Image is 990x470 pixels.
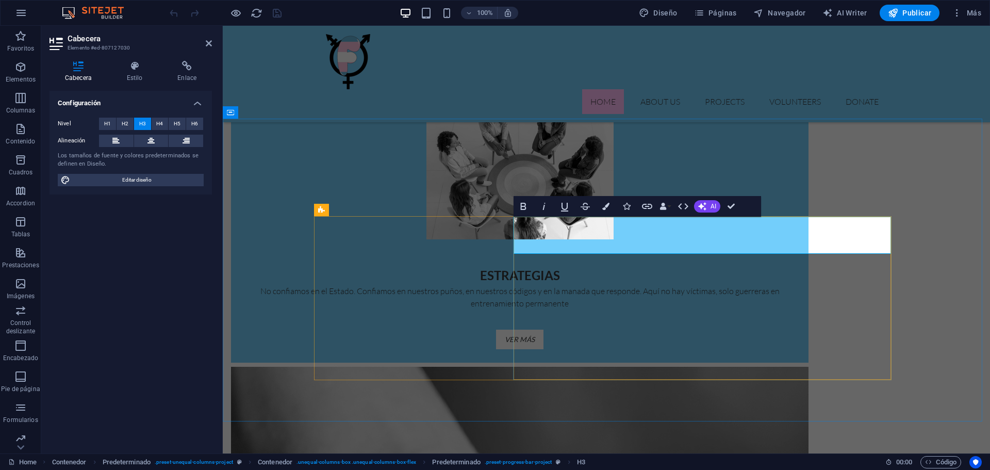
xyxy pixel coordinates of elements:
[948,5,985,21] button: Más
[690,5,741,21] button: Páginas
[7,292,35,300] p: Imágenes
[555,196,574,217] button: Underline (Ctrl+U)
[514,196,533,217] button: Bold (Ctrl+B)
[903,458,905,466] span: :
[6,137,35,145] p: Contenido
[577,456,585,468] span: Haz clic para seleccionar y doble clic para editar
[6,199,35,207] p: Accordion
[2,261,39,269] p: Prestaciones
[556,459,560,465] i: Este elemento es un preajuste personalizable
[694,8,737,18] span: Páginas
[432,456,480,468] span: Haz clic para seleccionar y doble clic para editar
[52,456,585,468] nav: breadcrumb
[969,456,982,468] button: Usercentrics
[68,34,212,43] h2: Cabecera
[885,456,913,468] h6: Tiempo de la sesión
[162,61,212,83] h4: Enlace
[103,456,151,468] span: Haz clic para seleccionar y doble clic para editar
[8,456,37,468] a: Haz clic para cancelar la selección y doble clic para abrir páginas
[296,456,416,468] span: . unequal-columns-box .unequal-columns-box-flex
[152,118,169,130] button: H4
[58,152,204,169] div: Los tamaños de fuente y colores predeterminados se definen en Diseño.
[1,385,40,393] p: Pie de página
[237,459,242,465] i: Este elemento es un preajuste personalizable
[52,456,87,468] span: Haz clic para seleccionar y doble clic para editar
[3,354,38,362] p: Encabezado
[229,7,242,19] button: Haz clic para salir del modo de previsualización y seguir editando
[749,5,810,21] button: Navegador
[11,230,30,238] p: Tablas
[575,196,595,217] button: Strikethrough
[251,7,262,19] i: Volver a cargar página
[822,8,867,18] span: AI Writer
[49,61,111,83] h4: Cabecera
[925,456,956,468] span: Código
[880,5,940,21] button: Publicar
[155,456,233,468] span: . preset-unequal-columns-project
[139,118,146,130] span: H3
[134,118,151,130] button: H3
[250,7,262,19] button: reload
[156,118,163,130] span: H4
[49,91,212,109] h4: Configuración
[635,5,682,21] div: Diseño (Ctrl+Alt+Y)
[191,118,198,130] span: H6
[6,75,36,84] p: Elementos
[3,416,38,424] p: Formularios
[952,8,981,18] span: Más
[122,118,128,130] span: H2
[711,203,716,209] span: AI
[896,456,912,468] span: 00 00
[485,456,552,468] span: . preset-progress-bar-project
[9,168,33,176] p: Cuadros
[658,196,672,217] button: Data Bindings
[68,43,191,53] h3: Elemento #ed-807127030
[635,5,682,21] button: Diseño
[476,7,493,19] h6: 100%
[503,8,513,18] i: Al redimensionar, ajustar el nivel de zoom automáticamente para ajustarse al dispositivo elegido.
[58,174,204,186] button: Editar diseño
[639,8,678,18] span: Diseño
[117,118,134,130] button: H2
[174,118,180,130] span: H5
[920,456,961,468] button: Código
[818,5,871,21] button: AI Writer
[111,61,162,83] h4: Estilo
[59,7,137,19] img: Editor Logo
[534,196,554,217] button: Italic (Ctrl+I)
[169,118,186,130] button: H5
[753,8,806,18] span: Navegador
[99,118,116,130] button: H1
[721,196,741,217] button: Confirm (Ctrl+⏎)
[596,196,616,217] button: Colors
[637,196,657,217] button: Link
[461,7,498,19] button: 100%
[694,200,720,213] button: AI
[7,44,34,53] p: Favoritos
[73,174,201,186] span: Editar diseño
[6,106,36,115] p: Columnas
[673,196,693,217] button: HTML
[888,8,932,18] span: Publicar
[186,118,203,130] button: H6
[58,135,99,147] label: Alineación
[617,196,636,217] button: Icons
[258,456,292,468] span: Haz clic para seleccionar y doble clic para editar
[58,118,99,130] label: Nivel
[104,118,111,130] span: H1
